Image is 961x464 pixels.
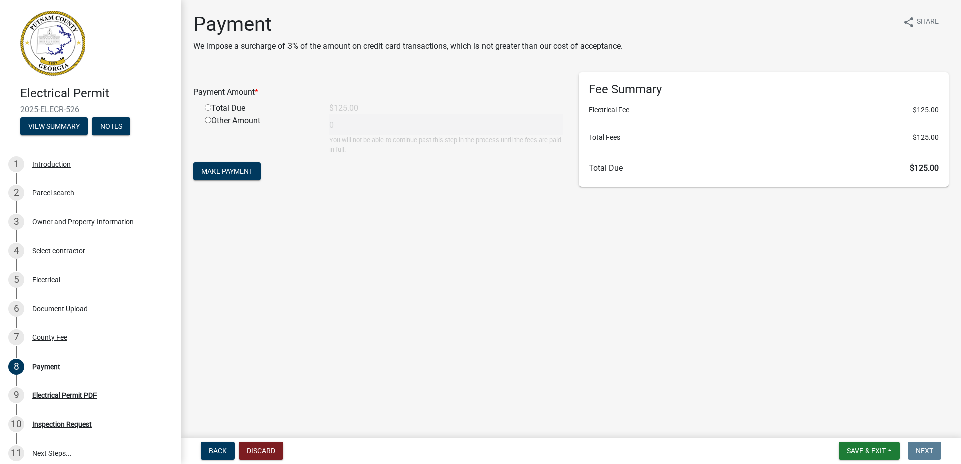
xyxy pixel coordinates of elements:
[908,442,941,460] button: Next
[92,117,130,135] button: Notes
[32,218,134,225] div: Owner and Property Information
[8,214,24,230] div: 3
[8,156,24,172] div: 1
[8,387,24,403] div: 9
[839,442,900,460] button: Save & Exit
[847,447,886,455] span: Save & Exit
[197,114,322,154] div: Other Amount
[32,363,60,370] div: Payment
[917,16,939,28] span: Share
[201,442,235,460] button: Back
[8,445,24,461] div: 11
[32,161,71,168] div: Introduction
[589,105,939,115] li: Electrical Fee
[895,12,947,32] button: shareShare
[32,305,88,312] div: Document Upload
[913,132,939,143] span: $125.00
[910,163,939,173] span: $125.00
[589,163,939,173] h6: Total Due
[32,421,92,428] div: Inspection Request
[32,189,74,196] div: Parcel search
[903,16,915,28] i: share
[92,123,130,131] wm-modal-confirm: Notes
[20,105,161,114] span: 2025-ELECR-526
[20,11,85,76] img: Putnam County, Georgia
[8,185,24,201] div: 2
[8,243,24,259] div: 4
[193,162,261,180] button: Make Payment
[201,167,253,175] span: Make Payment
[185,86,571,98] div: Payment Amount
[589,82,939,97] h6: Fee Summary
[32,334,67,341] div: County Fee
[589,132,939,143] li: Total Fees
[32,392,97,399] div: Electrical Permit PDF
[916,447,933,455] span: Next
[8,272,24,288] div: 5
[8,329,24,345] div: 7
[209,447,227,455] span: Back
[239,442,283,460] button: Discard
[913,105,939,115] span: $125.00
[8,416,24,432] div: 10
[20,123,88,131] wm-modal-confirm: Summary
[8,301,24,317] div: 6
[193,12,623,36] h1: Payment
[197,102,322,114] div: Total Due
[32,276,60,283] div: Electrical
[20,117,88,135] button: View Summary
[8,359,24,375] div: 8
[20,86,173,101] h4: Electrical Permit
[193,40,623,52] p: We impose a surcharge of 3% of the amount on credit card transactions, which is not greater than ...
[32,247,85,254] div: Select contractor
